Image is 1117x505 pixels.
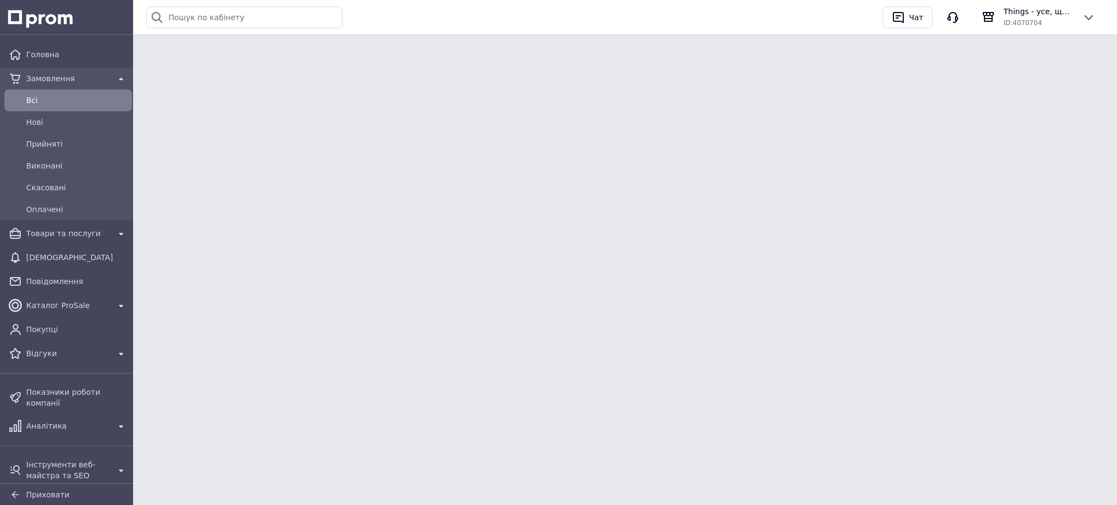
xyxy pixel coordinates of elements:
span: Повідомлення [26,276,128,287]
span: Покупці [26,324,128,335]
span: Відгуки [26,348,110,359]
span: Головна [26,49,128,60]
span: Показники роботи компанії [26,387,128,408]
span: Нові [26,117,128,128]
span: Інструменти веб-майстра та SEO [26,459,110,481]
span: Замовлення [26,73,110,84]
span: Аналітика [26,420,110,431]
span: Приховати [26,490,69,499]
span: Оплачені [26,204,128,215]
span: Скасовані [26,182,128,193]
span: Прийняті [26,139,128,149]
div: Чат [907,9,926,26]
span: ID: 4070704 [1004,19,1042,27]
span: Things - усе, що потрібно, під рукою [1004,6,1073,17]
span: Виконані [26,160,128,171]
span: Каталог ProSale [26,300,110,311]
span: Всi [26,95,128,106]
span: [DEMOGRAPHIC_DATA] [26,252,128,263]
input: Пошук по кабінету [146,7,343,28]
button: Чат [882,7,933,28]
span: Товари та послуги [26,228,110,239]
